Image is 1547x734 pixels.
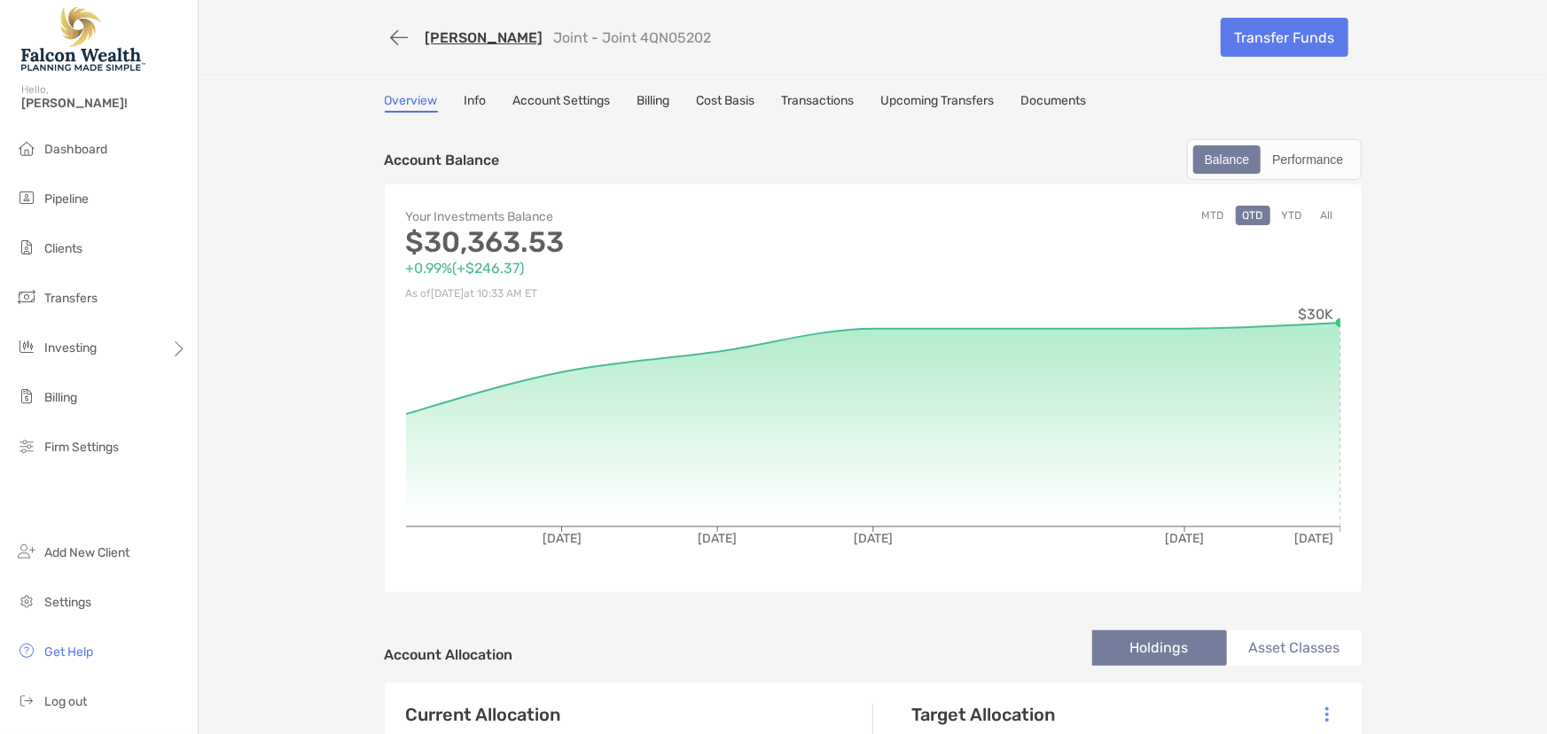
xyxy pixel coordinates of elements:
[554,29,712,46] p: Joint - Joint 4QN05202
[44,545,129,560] span: Add New Client
[1195,206,1231,225] button: MTD
[44,644,93,660] span: Get Help
[385,149,500,171] p: Account Balance
[406,704,561,725] h4: Current Allocation
[1275,206,1309,225] button: YTD
[1236,206,1270,225] button: QTD
[16,336,37,357] img: investing icon
[1227,630,1362,666] li: Asset Classes
[854,531,893,546] tspan: [DATE]
[16,541,37,562] img: add_new_client icon
[426,29,543,46] a: [PERSON_NAME]
[16,435,37,457] img: firm-settings icon
[16,187,37,208] img: pipeline icon
[44,595,91,610] span: Settings
[881,93,995,113] a: Upcoming Transfers
[698,531,737,546] tspan: [DATE]
[44,191,89,207] span: Pipeline
[1221,18,1348,57] a: Transfer Funds
[1294,531,1333,546] tspan: [DATE]
[16,386,37,407] img: billing icon
[1314,206,1340,225] button: All
[44,390,77,405] span: Billing
[406,231,873,254] p: $30,363.53
[21,96,187,111] span: [PERSON_NAME]!
[542,531,581,546] tspan: [DATE]
[1298,306,1333,323] tspan: $30K
[912,704,1056,725] h4: Target Allocation
[1325,707,1329,722] img: Icon List Menu
[1092,630,1227,666] li: Holdings
[1195,147,1260,172] div: Balance
[16,590,37,612] img: settings icon
[513,93,611,113] a: Account Settings
[637,93,670,113] a: Billing
[16,237,37,258] img: clients icon
[44,694,87,709] span: Log out
[782,93,855,113] a: Transactions
[44,291,98,306] span: Transfers
[1262,147,1353,172] div: Performance
[1187,139,1362,180] div: segmented control
[406,257,873,279] p: +0.99% ( +$246.37 )
[406,206,873,228] p: Your Investments Balance
[16,690,37,711] img: logout icon
[1165,531,1204,546] tspan: [DATE]
[44,340,97,355] span: Investing
[697,93,755,113] a: Cost Basis
[21,7,145,71] img: Falcon Wealth Planning Logo
[16,137,37,159] img: dashboard icon
[44,241,82,256] span: Clients
[16,286,37,308] img: transfers icon
[385,93,438,113] a: Overview
[44,142,107,157] span: Dashboard
[1021,93,1087,113] a: Documents
[16,640,37,661] img: get-help icon
[406,283,873,305] p: As of [DATE] at 10:33 AM ET
[465,93,487,113] a: Info
[385,646,513,663] h4: Account Allocation
[44,440,119,455] span: Firm Settings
